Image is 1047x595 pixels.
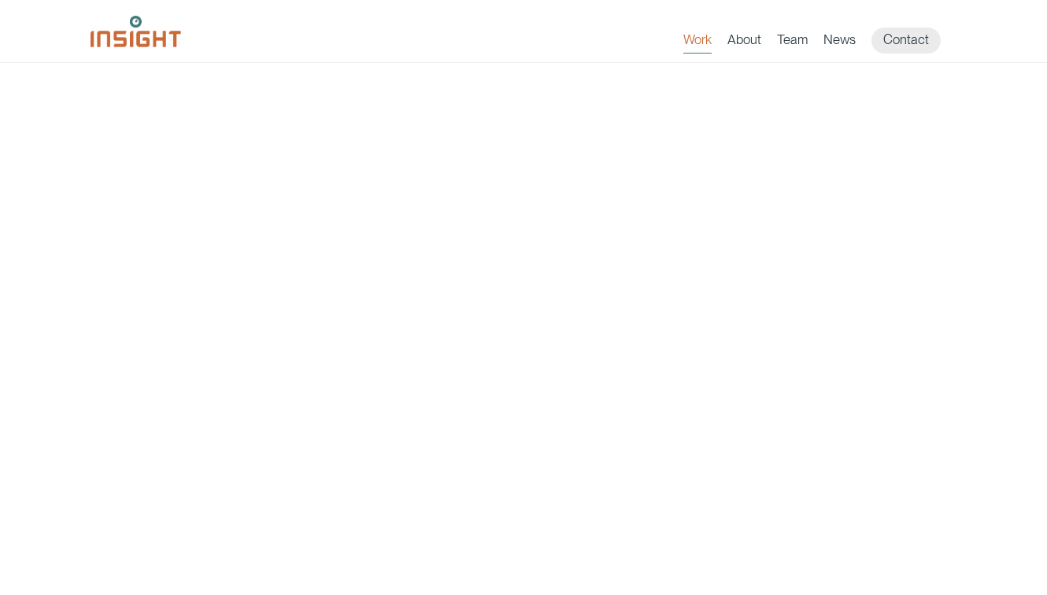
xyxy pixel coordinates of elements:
img: Insight Marketing Design [91,16,181,47]
a: Work [683,31,712,54]
nav: primary navigation menu [683,28,956,54]
a: Team [777,31,808,54]
a: Contact [871,28,941,54]
a: News [823,31,856,54]
a: About [727,31,761,54]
